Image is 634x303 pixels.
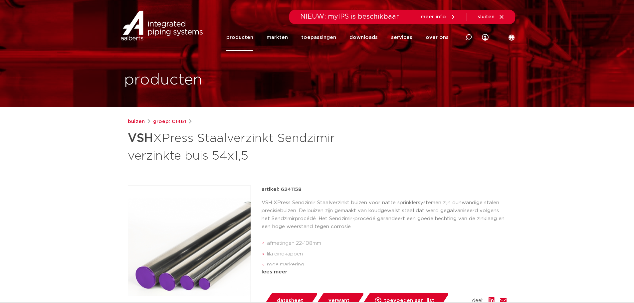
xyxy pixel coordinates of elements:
span: NIEUW: myIPS is beschikbaar [300,13,399,20]
a: buizen [128,118,145,126]
li: lila eindkappen [267,249,507,259]
li: afmetingen 22-108mm [267,238,507,249]
a: downloads [349,24,378,51]
h1: XPress Staalverzinkt Sendzimir verzinkte buis 54x1,5 [128,128,378,164]
span: sluiten [478,14,495,19]
div: my IPS [482,24,489,51]
h1: producten [124,70,202,91]
strong: VSH [128,132,153,144]
nav: Menu [226,24,449,51]
li: rode markering [267,259,507,270]
a: services [391,24,412,51]
a: groep: C1461 [153,118,186,126]
p: VSH XPress Sendzimir Staalverzinkt buizen voor natte sprinklersystemen zijn dunwandige stalen pre... [262,199,507,231]
a: over ons [426,24,449,51]
a: meer info [421,14,456,20]
a: markten [267,24,288,51]
p: artikel: 6241158 [262,186,302,194]
a: toepassingen [301,24,336,51]
a: producten [226,24,253,51]
a: sluiten [478,14,505,20]
div: lees meer [262,268,507,276]
span: meer info [421,14,446,19]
